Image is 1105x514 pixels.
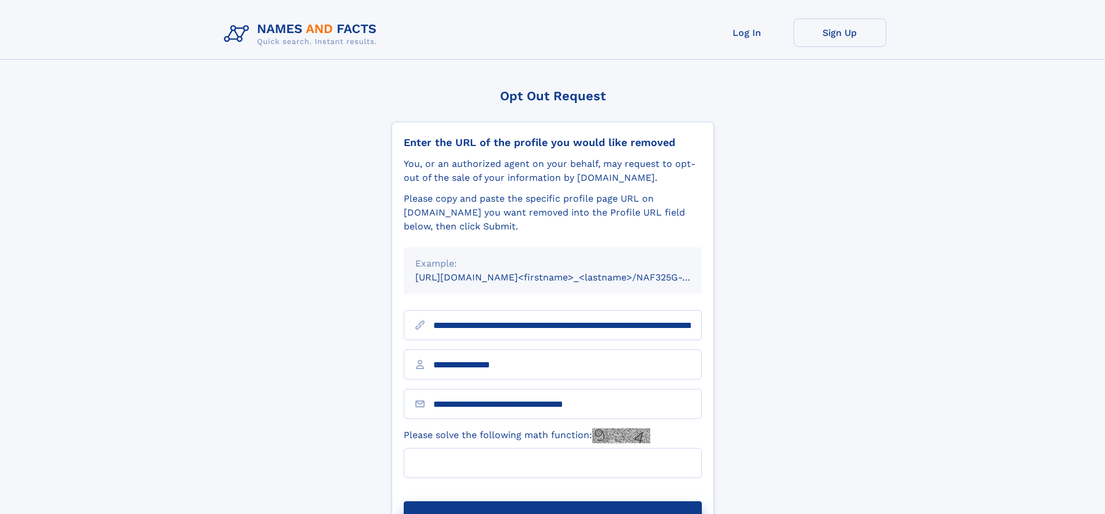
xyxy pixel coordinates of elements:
[415,257,690,271] div: Example:
[415,272,724,283] small: [URL][DOMAIN_NAME]<firstname>_<lastname>/NAF325G-xxxxxxxx
[219,19,386,50] img: Logo Names and Facts
[404,428,650,443] label: Please solve the following math function:
[404,192,702,234] div: Please copy and paste the specific profile page URL on [DOMAIN_NAME] you want removed into the Pr...
[392,89,714,103] div: Opt Out Request
[404,157,702,185] div: You, or an authorized agent on your behalf, may request to opt-out of the sale of your informatio...
[404,136,702,149] div: Enter the URL of the profile you would like removed
[794,19,886,47] a: Sign Up
[701,19,794,47] a: Log In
